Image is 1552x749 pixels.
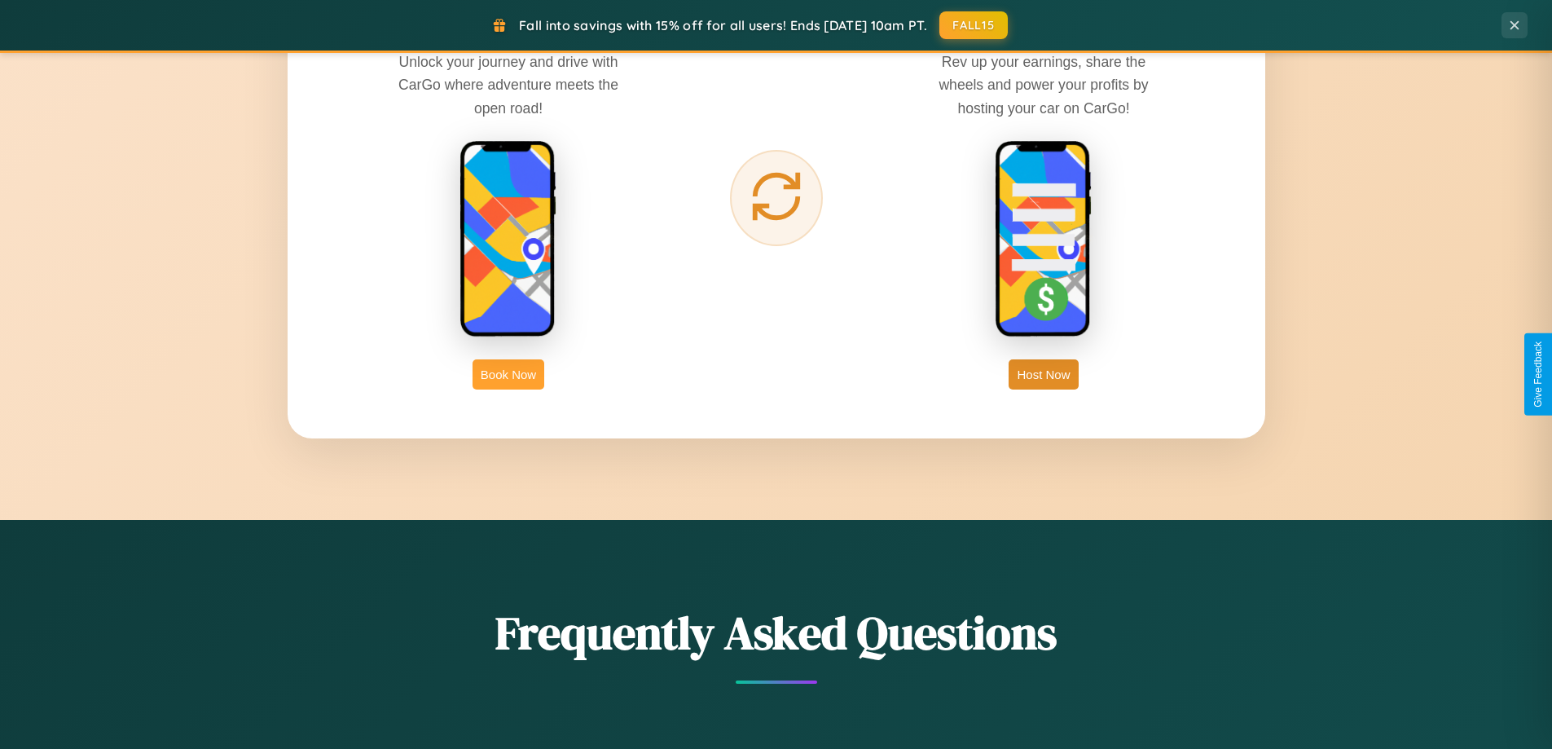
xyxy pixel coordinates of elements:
p: Unlock your journey and drive with CarGo where adventure meets the open road! [386,51,631,119]
button: Book Now [473,359,544,390]
img: rent phone [459,140,557,339]
p: Rev up your earnings, share the wheels and power your profits by hosting your car on CarGo! [921,51,1166,119]
img: host phone [995,140,1093,339]
button: Host Now [1009,359,1078,390]
span: Fall into savings with 15% off for all users! Ends [DATE] 10am PT. [519,17,927,33]
button: FALL15 [939,11,1008,39]
div: Give Feedback [1532,341,1544,408]
h2: Frequently Asked Questions [288,601,1265,664]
